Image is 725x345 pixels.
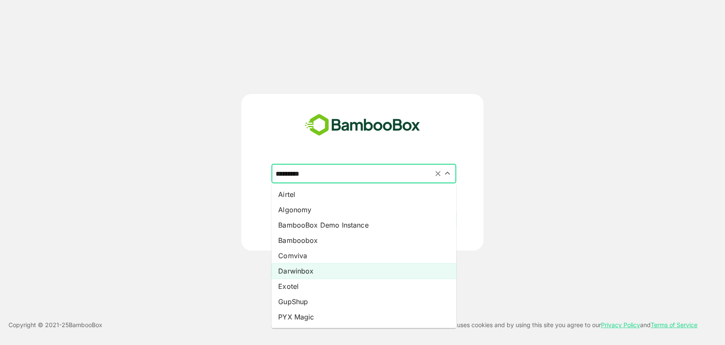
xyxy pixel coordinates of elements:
li: PYX Magic [271,309,456,325]
li: Bamboobox [271,233,456,248]
li: BambooBox Demo Instance [271,217,456,233]
li: Airtel [271,187,456,202]
p: Copyright © 2021- 25 BambooBox [8,320,102,330]
li: Darwinbox [271,263,456,279]
img: bamboobox [300,111,425,139]
li: [PERSON_NAME] [271,325,456,340]
li: Comviva [271,248,456,263]
a: Privacy Policy [601,321,640,328]
li: Algonomy [271,202,456,217]
li: GupShup [271,294,456,309]
a: Terms of Service [651,321,697,328]
li: Exotel [271,279,456,294]
button: Clear [433,168,443,178]
button: Close [442,168,453,179]
p: This site uses cookies and by using this site you agree to our and [432,320,697,330]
